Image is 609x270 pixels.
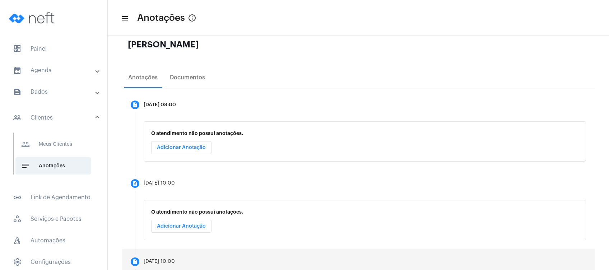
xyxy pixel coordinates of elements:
[13,113,22,122] mat-icon: sidenav icon
[157,145,206,150] span: Adicionar Anotação
[151,141,211,154] button: Adicionar Anotação
[144,181,175,186] div: [DATE] 10:00
[21,140,30,149] mat-icon: sidenav icon
[128,74,158,81] div: Anotações
[13,258,22,266] span: sidenav icon
[132,181,138,186] mat-icon: description
[21,162,30,170] mat-icon: sidenav icon
[170,74,205,81] div: Documentos
[4,83,107,101] mat-expansion-panel-header: sidenav iconDados
[4,129,107,185] div: sidenav iconClientes
[157,224,206,229] span: Adicionar Anotação
[15,157,91,174] span: Anotações
[188,14,196,22] mat-icon: info_outlined
[13,66,96,75] mat-panel-title: Agenda
[7,40,100,57] span: Painel
[13,45,22,53] span: sidenav icon
[13,113,96,122] mat-panel-title: Clientes
[13,88,96,96] mat-panel-title: Dados
[121,14,128,23] mat-icon: sidenav icon
[151,131,578,136] p: O atendimento não possui anotações.
[151,220,211,233] button: Adicionar Anotação
[13,66,22,75] mat-icon: sidenav icon
[13,215,22,223] span: sidenav icon
[4,62,107,79] mat-expansion-panel-header: sidenav iconAgenda
[132,102,138,108] mat-icon: description
[144,102,176,108] div: [DATE] 08:00
[6,4,60,32] img: logo-neft-novo-2.png
[7,189,100,206] span: Link de Agendamento
[15,136,91,153] span: Meus Clientes
[7,232,100,249] span: Automações
[132,259,138,265] mat-icon: description
[137,12,185,24] span: Anotações
[7,210,100,228] span: Serviços e Pacotes
[4,106,107,129] mat-expansion-panel-header: sidenav iconClientes
[151,209,578,215] p: O atendimento não possui anotações.
[13,236,22,245] span: sidenav icon
[128,40,589,49] div: [PERSON_NAME]
[13,193,22,202] mat-icon: sidenav icon
[13,88,22,96] mat-icon: sidenav icon
[144,259,175,264] div: [DATE] 10:00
